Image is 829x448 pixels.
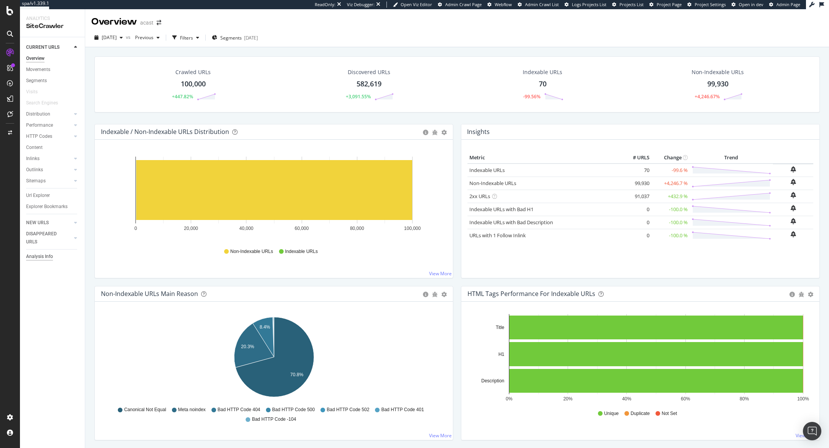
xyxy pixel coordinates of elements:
[101,152,447,241] svg: A chart.
[707,79,728,89] div: 99,930
[445,2,482,7] span: Admin Crawl Page
[789,292,795,297] div: circle-info
[132,34,154,41] span: Previous
[791,231,796,237] div: bell-plus
[495,2,512,7] span: Webflow
[101,128,229,136] div: Indexable / Non-Indexable URLs Distribution
[441,130,447,135] div: gear
[357,79,381,89] div: 582,619
[26,121,53,129] div: Performance
[687,2,726,8] a: Project Settings
[26,43,59,51] div: CURRENT URLS
[218,407,260,413] span: Bad HTTP Code 404
[393,2,432,8] a: Open Viz Editor
[26,177,72,185] a: Sitemaps
[26,166,43,174] div: Outlinks
[621,203,651,216] td: 0
[26,110,72,118] a: Distribution
[26,77,47,85] div: Segments
[172,93,193,100] div: +447.82%
[523,93,540,100] div: -99.56%
[651,164,690,177] td: -99.6 %
[695,93,720,100] div: +4,246.67%
[791,166,796,172] div: bell-plus
[26,192,79,200] a: Url Explorer
[26,99,66,107] a: Search Engines
[26,177,46,185] div: Sitemaps
[350,226,364,231] text: 80,000
[791,179,796,185] div: bell-plus
[91,15,137,28] div: Overview
[438,2,482,8] a: Admin Crawl Page
[432,292,438,297] div: bug
[739,2,763,7] span: Open in dev
[791,192,796,198] div: bell-plus
[26,155,72,163] a: Inlinks
[26,203,79,211] a: Explorer Bookmarks
[791,218,796,224] div: bell-plus
[285,248,318,255] span: Indexable URLs
[740,396,749,402] text: 80%
[315,2,335,8] div: ReadOnly:
[346,93,371,100] div: +3,091.55%
[467,314,814,403] svg: A chart.
[134,226,137,231] text: 0
[565,2,606,8] a: Logs Projects List
[429,432,452,439] a: View More
[695,2,726,7] span: Project Settings
[799,292,804,297] div: bug
[621,177,651,190] td: 99,930
[26,132,52,141] div: HTTP Codes
[621,152,651,164] th: # URLS
[769,2,800,8] a: Admin Page
[26,22,79,31] div: SiteCrawler
[241,344,254,349] text: 20.3%
[604,410,619,417] span: Unique
[181,79,206,89] div: 100,000
[692,68,744,76] div: Non-Indexable URLs
[26,121,72,129] a: Performance
[401,2,432,7] span: Open Viz Editor
[244,35,258,41] div: [DATE]
[381,407,424,413] span: Bad HTTP Code 401
[469,219,553,226] a: Indexable URLs with Bad Description
[26,144,79,152] a: Content
[499,352,505,357] text: H1
[539,79,547,89] div: 70
[496,325,505,330] text: Title
[26,132,72,141] a: HTTP Codes
[791,205,796,211] div: bell-plus
[429,270,452,277] a: View More
[467,127,490,137] h4: Insights
[469,206,533,213] a: Indexable URLs with Bad H1
[523,68,562,76] div: Indexable URLs
[26,203,68,211] div: Explorer Bookmarks
[808,292,813,297] div: gear
[621,164,651,177] td: 70
[272,407,315,413] span: Bad HTTP Code 500
[467,152,621,164] th: Metric
[26,219,49,227] div: NEW URLS
[518,2,559,8] a: Admin Crawl List
[506,396,513,402] text: 0%
[26,88,38,96] div: Visits
[26,230,72,246] a: DISAPPEARED URLS
[26,55,79,63] a: Overview
[26,166,72,174] a: Outlinks
[796,432,818,439] a: View More
[467,290,595,298] div: HTML Tags Performance for Indexable URLs
[126,34,132,40] span: vs
[26,253,79,261] a: Analysis Info
[327,407,369,413] span: Bad HTTP Code 502
[651,190,690,203] td: +432.9 %
[175,68,211,76] div: Crawled URLs
[26,110,50,118] div: Distribution
[101,314,447,403] div: A chart.
[26,43,72,51] a: CURRENT URLS
[26,88,45,96] a: Visits
[621,190,651,203] td: 91,037
[525,2,559,7] span: Admin Crawl List
[259,324,270,330] text: 8.4%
